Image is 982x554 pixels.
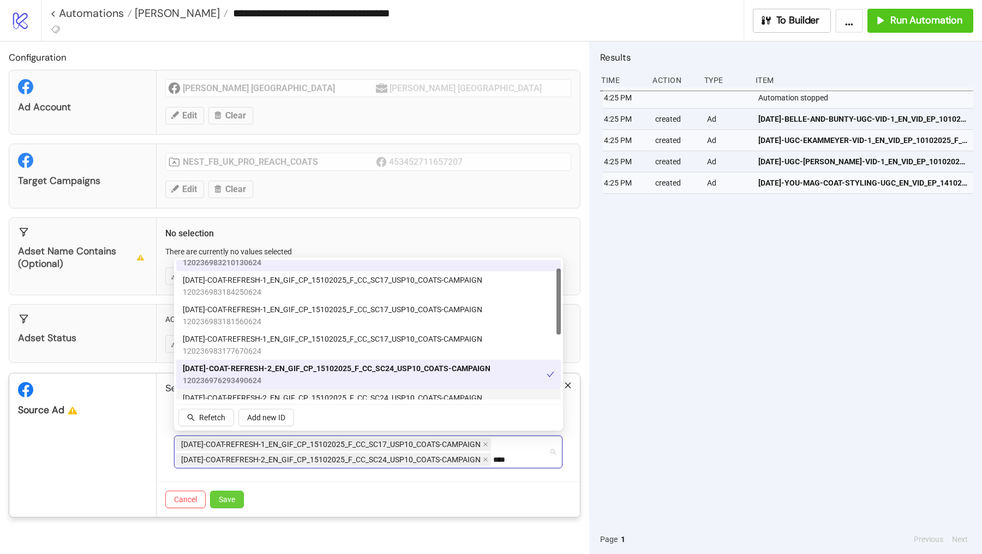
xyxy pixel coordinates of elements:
[654,172,698,193] div: created
[758,130,968,151] a: [DATE]-UGC-EKAMMEYER-VID-1_EN_VID_EP_10102025_F_CC_SC13_USP7_UGC
[183,374,490,386] span: 120236976293490624
[176,301,561,330] div: AD398-COAT-REFRESH-1_EN_GIF_CP_15102025_F_CC_SC17_USP10_COATS-CAMPAIGN
[238,409,294,426] button: Add new ID
[165,382,571,395] p: Select one or more Ads
[753,9,831,33] button: To Builder
[706,130,750,151] div: Ad
[183,392,482,404] span: [DATE]-COAT-REFRESH-2_EN_GIF_CP_15102025_F_CC_SC24_USP10_COATS-CAMPAIGN
[176,453,491,466] span: AD399-COAT-REFRESH-2_EN_GIF_CP_15102025_F_CC_SC24_USP10_COATS-CAMPAIGN
[618,533,628,545] button: 1
[654,130,698,151] div: created
[547,371,554,378] span: check
[757,87,976,108] div: Automation stopped
[949,533,971,545] button: Next
[183,303,482,315] span: [DATE]-COAT-REFRESH-1_EN_GIF_CP_15102025_F_CC_SC17_USP10_COATS-CAMPAIGN
[776,14,820,27] span: To Builder
[183,333,482,345] span: [DATE]-COAT-REFRESH-1_EN_GIF_CP_15102025_F_CC_SC17_USP10_COATS-CAMPAIGN
[706,172,750,193] div: Ad
[9,50,580,64] h2: Configuration
[890,14,962,27] span: Run Automation
[50,8,132,19] a: < Automations
[564,382,572,389] span: close
[600,533,618,545] span: Page
[654,151,698,172] div: created
[600,50,973,64] h2: Results
[183,315,482,327] span: 120236983181560624
[758,151,968,172] a: [DATE]-UGC-[PERSON_NAME]-VID-1_EN_VID_EP_10102025_F_CC_SC13_USP7_UGC
[603,172,646,193] div: 4:25 PM
[247,413,285,422] span: Add new ID
[758,177,968,189] span: [DATE]-YOU-MAG-COAT-STYLING-UGC_EN_VID_EP_14102025_F_CC_SC13_USP7_UGC
[603,130,646,151] div: 4:25 PM
[654,109,698,129] div: created
[181,454,481,466] span: [DATE]-COAT-REFRESH-2_EN_GIF_CP_15102025_F_CC_SC24_USP10_COATS-CAMPAIGN
[758,172,968,193] a: [DATE]-YOU-MAG-COAT-STYLING-UGC_EN_VID_EP_14102025_F_CC_SC13_USP7_UGC
[183,362,490,374] span: [DATE]-COAT-REFRESH-2_EN_GIF_CP_15102025_F_CC_SC24_USP10_COATS-CAMPAIGN
[867,9,973,33] button: Run Automation
[758,113,968,125] span: [DATE]-BELLE-AND-BUNTY-UGC-VID-1_EN_VID_EP_10102025_F_CC_SC13_USP7_UGC
[219,495,235,504] span: Save
[199,413,225,422] span: Refetch
[603,109,646,129] div: 4:25 PM
[176,271,561,301] div: AD398-COAT-REFRESH-1_EN_GIF_CP_15102025_F_CC_SC17_USP10_COATS-CAMPAIGN
[651,70,695,91] div: Action
[758,156,968,168] span: [DATE]-UGC-[PERSON_NAME]-VID-1_EN_VID_EP_10102025_F_CC_SC13_USP7_UGC
[183,274,482,286] span: [DATE]-COAT-REFRESH-1_EN_GIF_CP_15102025_F_CC_SC17_USP10_COATS-CAMPAIGN
[181,438,481,450] span: [DATE]-COAT-REFRESH-1_EN_GIF_CP_15102025_F_CC_SC17_USP10_COATS-CAMPAIGN
[755,70,973,91] div: Item
[706,109,750,129] div: Ad
[758,134,968,146] span: [DATE]-UGC-EKAMMEYER-VID-1_EN_VID_EP_10102025_F_CC_SC13_USP7_UGC
[603,87,646,108] div: 4:25 PM
[183,286,482,298] span: 120236983184250624
[176,360,561,389] div: AD399-COAT-REFRESH-2_EN_GIF_CP_15102025_F_CC_SC24_USP10_COATS-CAMPAIGN
[176,389,561,419] div: AD399-COAT-REFRESH-2_EN_GIF_CP_15102025_F_CC_SC24_USP10_COATS-CAMPAIGN
[758,109,968,129] a: [DATE]-BELLE-AND-BUNTY-UGC-VID-1_EN_VID_EP_10102025_F_CC_SC13_USP7_UGC
[165,491,206,508] button: Cancel
[132,8,228,19] a: [PERSON_NAME]
[706,151,750,172] div: Ad
[603,151,646,172] div: 4:25 PM
[210,491,244,508] button: Save
[600,70,644,91] div: Time
[703,70,747,91] div: Type
[174,495,197,504] span: Cancel
[18,404,147,416] div: Source Ad
[176,438,491,451] span: AD398-COAT-REFRESH-1_EN_GIF_CP_15102025_F_CC_SC17_USP10_COATS-CAMPAIGN
[911,533,947,545] button: Previous
[176,330,561,360] div: AD398-COAT-REFRESH-1_EN_GIF_CP_15102025_F_CC_SC17_USP10_COATS-CAMPAIGN
[187,414,195,421] span: search
[178,409,234,426] button: Refetch
[183,257,490,269] span: 120236983210130624
[835,9,863,33] button: ...
[483,442,488,447] span: close
[483,457,488,462] span: close
[183,345,482,357] span: 120236983177670624
[493,453,507,466] input: Select ad ids from list
[132,6,220,20] span: [PERSON_NAME]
